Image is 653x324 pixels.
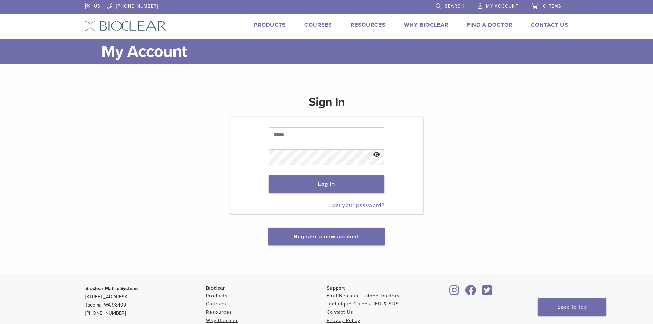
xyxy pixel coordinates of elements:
a: Bioclear [447,289,462,296]
span: Support [327,285,345,291]
button: Show password [370,146,384,164]
a: Why Bioclear [404,22,448,28]
span: My Account [486,3,518,9]
a: Contact Us [531,22,568,28]
button: Log in [269,175,384,193]
h1: My Account [101,39,568,64]
span: 0 items [543,3,561,9]
button: Register a new account [268,228,384,245]
span: Search [445,3,464,9]
a: Resources [206,309,232,315]
a: Register a new account [294,233,359,240]
a: Bioclear [463,289,479,296]
a: Contact Us [327,309,353,315]
a: Products [254,22,286,28]
p: [STREET_ADDRESS] Tacoma, WA 98409 [PHONE_NUMBER] [85,285,206,317]
a: Resources [351,22,386,28]
a: Courses [304,22,332,28]
a: Courses [206,301,226,307]
span: Bioclear [206,285,225,291]
a: Bioclear [480,289,495,296]
a: Privacy Policy [327,317,360,323]
a: Why Bioclear [206,317,238,323]
a: Products [206,293,228,299]
a: Technique Guides, IFU & SDS [327,301,399,307]
a: Find A Doctor [467,22,512,28]
a: Lost your password? [329,202,384,209]
img: Bioclear [85,21,166,31]
a: Find Bioclear Trained Doctors [327,293,400,299]
h1: Sign In [309,94,345,116]
strong: Bioclear Matrix Systems [85,286,139,291]
a: Back To Top [538,298,606,316]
